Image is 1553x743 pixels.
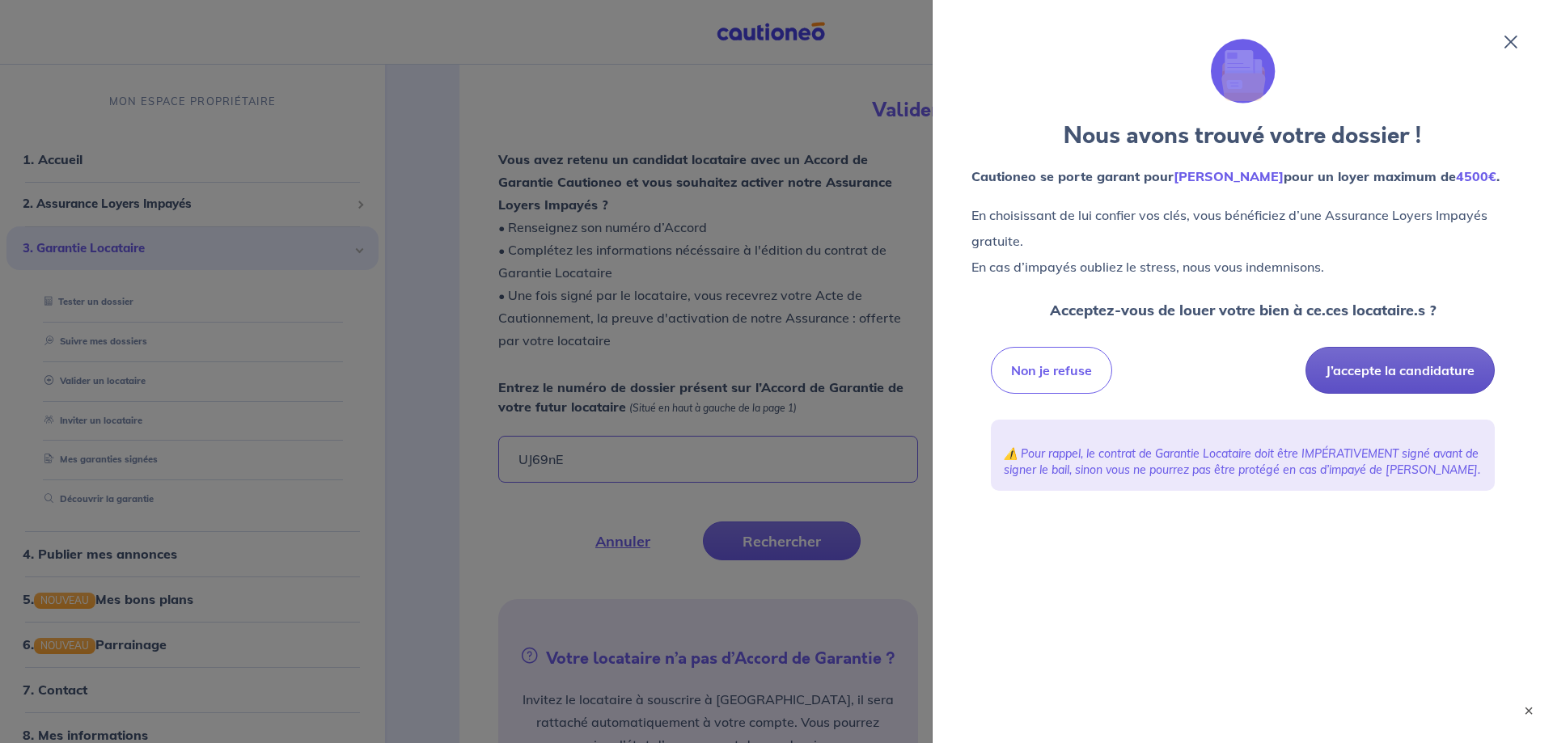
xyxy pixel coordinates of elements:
[1456,168,1496,184] em: 4500€
[1050,301,1437,319] strong: Acceptez-vous de louer votre bien à ce.ces locataire.s ?
[971,202,1514,280] p: En choisissant de lui confier vos clés, vous bénéficiez d’une Assurance Loyers Impayés gratuite. ...
[1211,39,1276,103] img: illu_folder.svg
[1521,703,1537,719] button: ×
[1004,445,1482,478] p: ⚠️ Pour rappel, le contrat de Garantie Locataire doit être IMPÉRATIVEMENT signé avant de signer l...
[1305,347,1495,394] button: J’accepte la candidature
[1174,168,1284,184] em: [PERSON_NAME]
[991,347,1112,394] button: Non je refuse
[1064,120,1422,152] strong: Nous avons trouvé votre dossier !
[971,168,1500,184] strong: Cautioneo se porte garant pour pour un loyer maximum de .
